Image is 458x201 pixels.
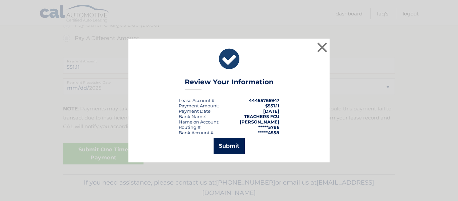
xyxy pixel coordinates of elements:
[179,124,202,130] div: Routing #:
[249,98,279,103] strong: 44455766947
[263,108,279,114] span: [DATE]
[244,114,279,119] strong: TEACHERS FCU
[265,103,279,108] span: $551.11
[185,78,274,90] h3: Review Your Information
[179,108,212,114] div: :
[179,103,219,108] div: Payment Amount:
[179,114,206,119] div: Bank Name:
[214,138,245,154] button: Submit
[240,119,279,124] strong: [PERSON_NAME]
[179,119,219,124] div: Name on Account:
[179,98,216,103] div: Lease Account #:
[316,41,329,54] button: ×
[179,130,215,135] div: Bank Account #:
[179,108,211,114] span: Payment Date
